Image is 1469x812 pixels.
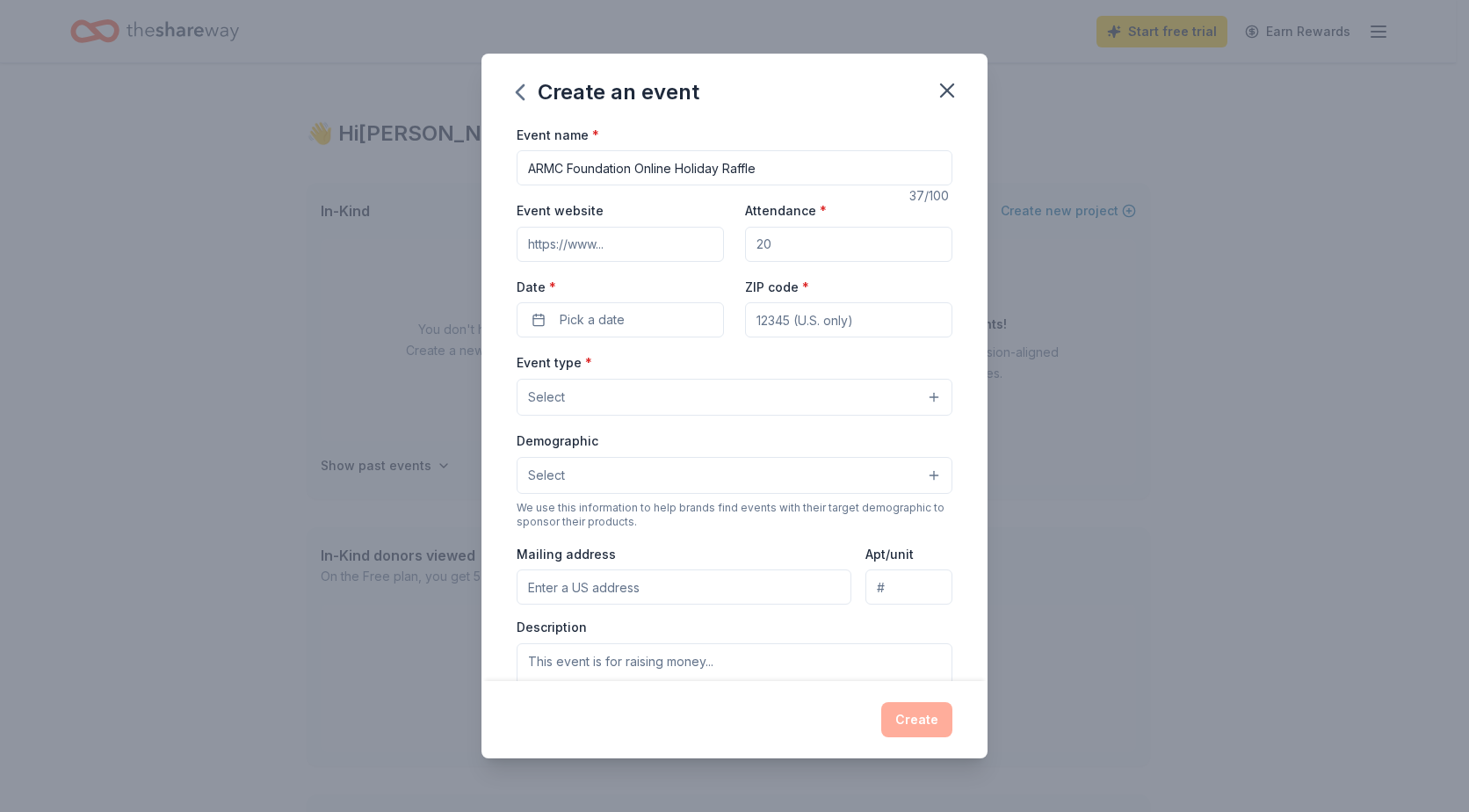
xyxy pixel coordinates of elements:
[865,546,914,563] label: Apt/unit
[517,619,587,636] label: Description
[745,302,952,337] input: 12345 (U.S. only)
[517,302,724,337] button: Pick a date
[560,309,625,330] span: Pick a date
[517,379,952,416] button: Select
[745,227,952,262] input: 20
[517,354,592,372] label: Event type
[745,202,827,220] label: Attendance
[517,127,599,144] label: Event name
[517,279,724,296] label: Date
[909,185,952,207] div: 37 /100
[517,150,952,185] input: Spring Fundraiser
[517,457,952,494] button: Select
[865,569,952,605] input: #
[528,387,565,408] span: Select
[517,78,699,106] div: Create an event
[517,501,952,529] div: We use this information to help brands find events with their target demographic to sponsor their...
[517,202,604,220] label: Event website
[517,569,851,605] input: Enter a US address
[528,465,565,486] span: Select
[517,432,598,450] label: Demographic
[517,227,724,262] input: https://www...
[517,546,616,563] label: Mailing address
[745,279,809,296] label: ZIP code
